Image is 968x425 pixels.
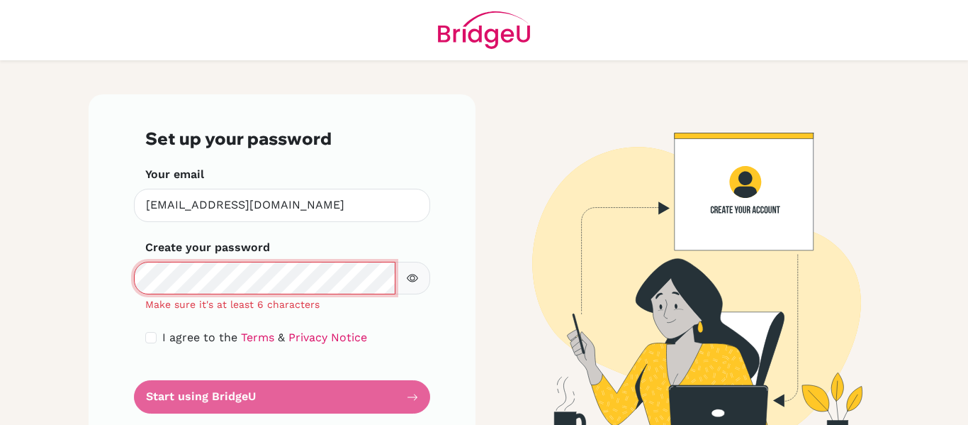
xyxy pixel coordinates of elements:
[162,331,237,344] span: I agree to the
[241,331,274,344] a: Terms
[134,189,430,222] input: Insert your email*
[134,297,430,312] div: Make sure it's at least 6 characters
[145,166,204,183] label: Your email
[278,331,285,344] span: &
[145,128,419,149] h3: Set up your password
[288,331,367,344] a: Privacy Notice
[145,239,270,256] label: Create your password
